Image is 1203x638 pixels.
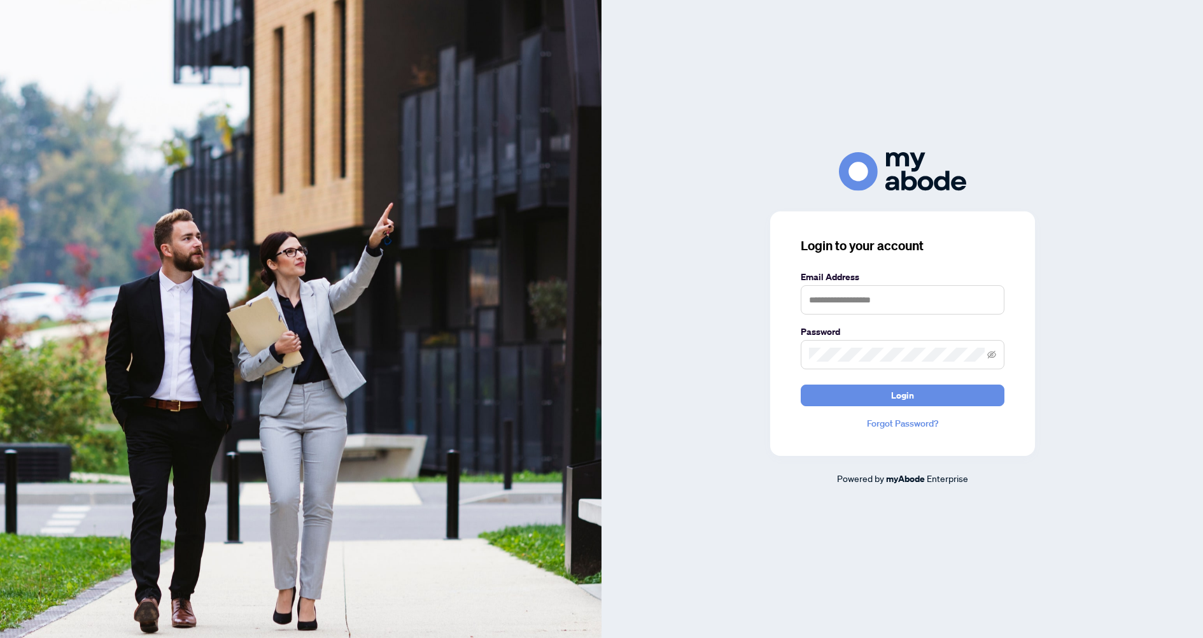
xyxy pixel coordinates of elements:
[839,152,966,191] img: ma-logo
[801,270,1004,284] label: Email Address
[927,472,968,484] span: Enterprise
[886,472,925,486] a: myAbode
[837,472,884,484] span: Powered by
[801,416,1004,430] a: Forgot Password?
[801,325,1004,339] label: Password
[891,385,914,406] span: Login
[801,385,1004,406] button: Login
[987,350,996,359] span: eye-invisible
[801,237,1004,255] h3: Login to your account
